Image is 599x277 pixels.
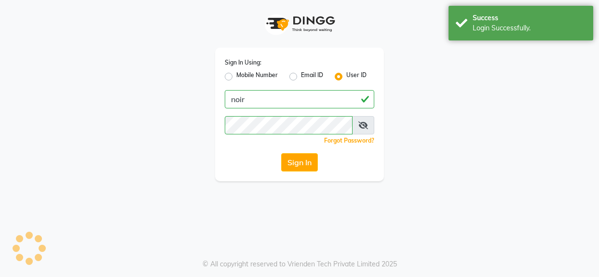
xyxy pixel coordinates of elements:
[473,23,586,33] div: Login Successfully.
[261,10,338,38] img: logo1.svg
[236,71,278,82] label: Mobile Number
[324,137,374,144] a: Forgot Password?
[346,71,367,82] label: User ID
[281,153,318,171] button: Sign In
[301,71,323,82] label: Email ID
[225,116,353,134] input: Username
[225,90,374,108] input: Username
[473,13,586,23] div: Success
[225,58,261,67] label: Sign In Using:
